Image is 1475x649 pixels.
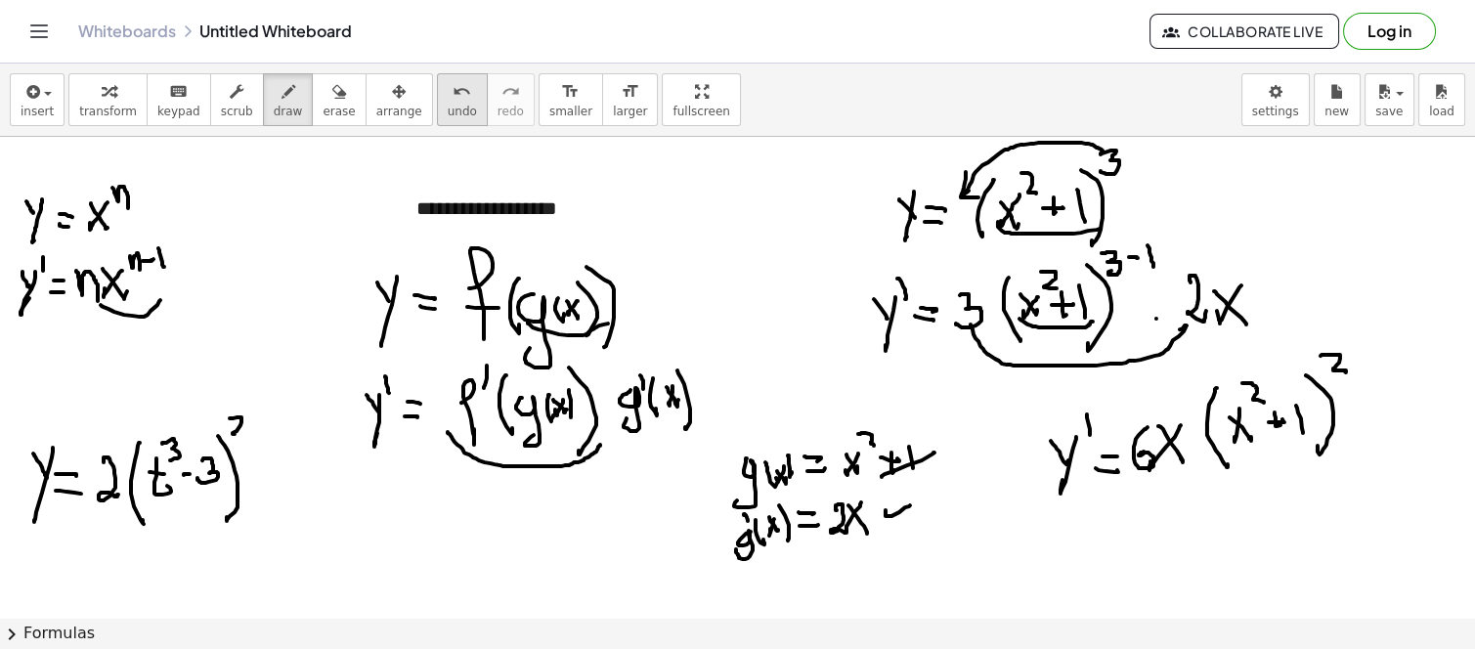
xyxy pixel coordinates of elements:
span: save [1375,105,1403,118]
button: insert [10,73,65,126]
i: undo [453,80,471,104]
i: format_size [561,80,580,104]
button: Toggle navigation [23,16,55,47]
span: undo [448,105,477,118]
i: keyboard [169,80,188,104]
button: new [1314,73,1361,126]
span: new [1324,105,1349,118]
span: load [1429,105,1454,118]
button: keyboardkeypad [147,73,211,126]
span: redo [498,105,524,118]
span: larger [613,105,647,118]
span: draw [274,105,303,118]
button: save [1365,73,1414,126]
span: Collaborate Live [1166,22,1323,40]
span: keypad [157,105,200,118]
span: scrub [221,105,253,118]
button: fullscreen [662,73,740,126]
span: erase [323,105,355,118]
span: settings [1252,105,1299,118]
button: undoundo [437,73,488,126]
span: insert [21,105,54,118]
button: format_sizelarger [602,73,658,126]
button: Collaborate Live [1150,14,1339,49]
button: transform [68,73,148,126]
button: settings [1241,73,1310,126]
button: load [1418,73,1465,126]
span: arrange [376,105,422,118]
span: fullscreen [672,105,729,118]
button: scrub [210,73,264,126]
button: draw [263,73,314,126]
span: transform [79,105,137,118]
button: Log in [1343,13,1436,50]
i: format_size [621,80,639,104]
a: Whiteboards [78,22,176,41]
button: format_sizesmaller [539,73,603,126]
button: redoredo [487,73,535,126]
i: redo [501,80,520,104]
button: arrange [366,73,433,126]
span: smaller [549,105,592,118]
button: erase [312,73,366,126]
